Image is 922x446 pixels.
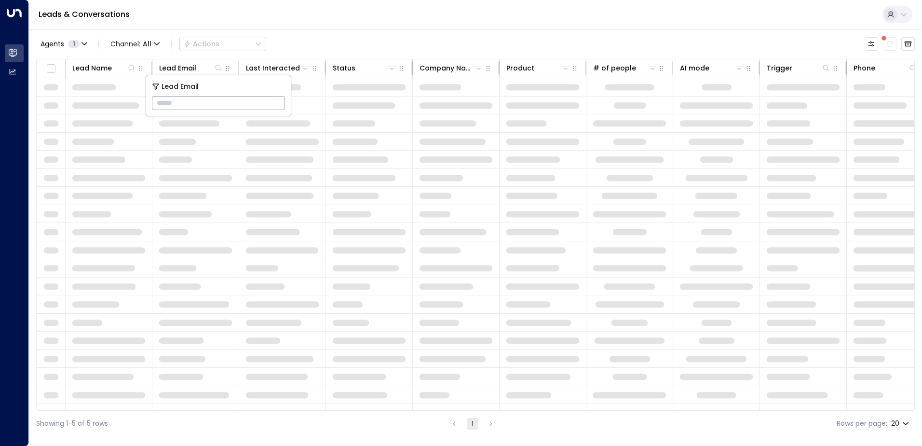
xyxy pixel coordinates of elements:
div: Product [506,62,570,74]
button: Archived Leads [901,37,915,51]
div: Lead Name [72,62,112,74]
div: Status [333,62,397,74]
div: AI mode [680,62,709,74]
div: Trigger [767,62,831,74]
div: Phone [854,62,875,74]
span: 1 [68,40,80,48]
div: Lead Name [72,62,136,74]
div: Button group with a nested menu [179,37,266,51]
div: # of people [593,62,657,74]
a: Leads & Conversations [39,9,130,20]
button: Channel:All [107,37,163,51]
span: There are new threads available. Refresh the grid to view the latest updates. [883,37,896,51]
div: Showing 1-5 of 5 rows [36,418,108,429]
div: Product [506,62,534,74]
div: Status [333,62,355,74]
div: Phone [854,62,918,74]
div: Lead Email [159,62,223,74]
span: Lead Email [162,81,199,92]
span: Channel: [107,37,163,51]
div: Company Name [420,62,484,74]
div: 20 [891,417,911,431]
div: Trigger [767,62,792,74]
label: Rows per page: [837,418,887,429]
button: page 1 [467,418,478,430]
button: Customize [865,37,878,51]
button: Agents1 [36,37,91,51]
div: # of people [593,62,636,74]
span: All [143,40,151,48]
button: Actions [179,37,266,51]
div: AI mode [680,62,744,74]
div: Last Interacted [246,62,300,74]
nav: pagination navigation [448,418,497,430]
span: Agents [41,41,64,47]
div: Actions [184,40,219,48]
div: Company Name [420,62,474,74]
div: Last Interacted [246,62,310,74]
div: Lead Email [159,62,196,74]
